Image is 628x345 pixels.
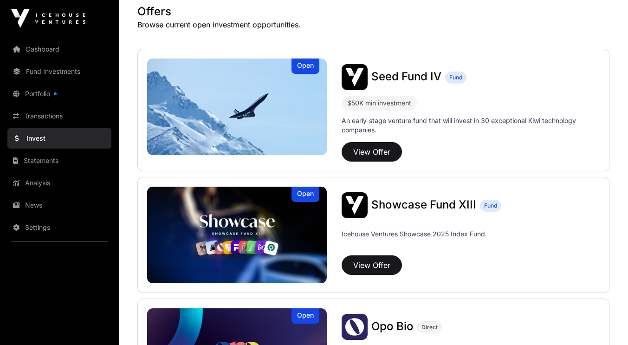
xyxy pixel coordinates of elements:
div: Open [291,59,319,74]
span: Direct [421,324,438,331]
a: Analysis [7,173,111,193]
span: Seed Fund IV [371,70,441,83]
h1: Offers [137,4,609,19]
img: Showcase Fund XIII [342,192,368,218]
img: Showcase Fund XIII [147,187,327,283]
p: Icehouse Ventures Showcase 2025 Index Fund. [342,229,487,239]
a: Transactions [7,106,111,126]
img: Icehouse Ventures Logo [11,9,85,28]
a: Invest [7,128,111,149]
button: View Offer [342,255,402,275]
a: Statements [7,150,111,171]
a: Seed Fund IV [371,71,441,83]
img: Opo Bio [342,314,368,340]
a: Settings [7,217,111,238]
div: $50K min investment [347,98,411,109]
a: Showcase Fund XIIIOpen [147,187,327,283]
a: Fund Investments [7,61,111,82]
span: Fund [484,202,497,209]
a: Showcase Fund XIII [371,199,476,211]
span: Showcase Fund XIII [371,198,476,211]
a: Opo Bio [371,321,414,333]
div: Open [291,308,319,324]
div: Open [291,187,319,202]
button: View Offer [342,142,402,162]
div: $50K min investment [342,96,417,111]
span: Opo Bio [371,319,414,333]
a: Seed Fund IVOpen [147,59,327,155]
p: An early-stage venture fund that will invest in 30 exceptional Kiwi technology companies. [342,116,600,135]
p: Browse current open investment opportunities. [137,19,609,30]
img: Seed Fund IV [342,64,368,90]
span: Fund [449,74,462,81]
iframe: Chat Widget [582,300,628,345]
a: Dashboard [7,39,111,59]
a: Portfolio [7,84,111,104]
a: News [7,195,111,215]
img: Seed Fund IV [147,59,327,155]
